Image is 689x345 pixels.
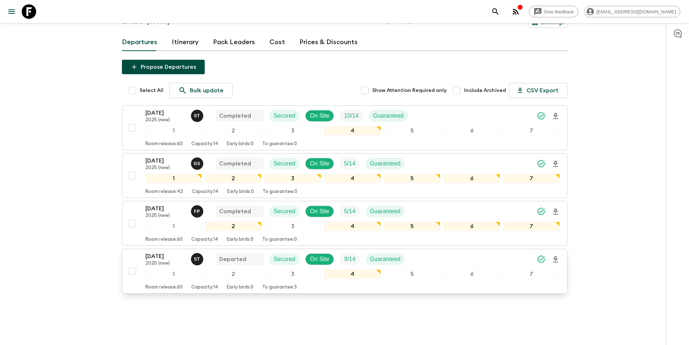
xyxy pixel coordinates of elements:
[145,174,202,183] div: 1
[190,86,224,95] p: Bulk update
[262,285,297,290] p: To guarantee: 3
[192,189,218,195] p: Capacity: 14
[340,253,360,265] div: Trip Fill
[227,189,254,195] p: Early birds: 0
[263,189,297,195] p: To guarantee: 0
[122,34,157,51] a: Departures
[274,159,295,168] p: Secured
[191,141,218,147] p: Capacity: 14
[269,253,300,265] div: Secured
[140,87,163,94] span: Select All
[274,255,295,264] p: Secured
[305,110,334,122] div: On Site
[373,112,404,120] p: Guaranteed
[537,207,545,216] svg: Synced Successfully
[384,126,441,135] div: 5
[443,126,500,135] div: 6
[145,141,183,147] p: Room release: 60
[191,160,205,165] span: Gianluca Savarino
[443,222,500,231] div: 6
[274,112,295,120] p: Secured
[592,9,680,14] span: [EMAIL_ADDRESS][DOMAIN_NAME]
[324,222,381,231] div: 4
[172,34,199,51] a: Itinerary
[145,285,183,290] p: Room release: 60
[145,189,183,195] p: Room release: 42
[310,207,329,216] p: On Site
[305,206,334,217] div: On Site
[219,159,251,168] p: Completed
[145,156,185,165] p: [DATE]
[264,269,321,279] div: 3
[145,269,202,279] div: 1
[269,34,285,51] a: Cost
[219,112,251,120] p: Completed
[584,6,680,17] div: [EMAIL_ADDRESS][DOMAIN_NAME]
[145,222,202,231] div: 1
[503,126,560,135] div: 7
[227,285,254,290] p: Early birds: 0
[269,110,300,122] div: Secured
[191,237,218,243] p: Capacity: 14
[145,261,185,266] p: 2025 (new)
[145,252,185,261] p: [DATE]
[310,159,329,168] p: On Site
[145,117,185,123] p: 2025 (new)
[384,222,441,231] div: 5
[305,158,334,169] div: On Site
[509,83,567,98] button: CSV Export
[169,83,233,98] a: Bulk update
[310,112,329,120] p: On Site
[443,269,500,279] div: 6
[264,222,321,231] div: 3
[205,174,261,183] div: 2
[344,159,355,168] p: 5 / 14
[145,126,202,135] div: 1
[370,207,401,216] p: Guaranteed
[191,255,205,261] span: Simona Timpanaro
[219,207,251,216] p: Completed
[370,159,401,168] p: Guaranteed
[503,174,560,183] div: 7
[344,255,355,264] p: 9 / 14
[269,158,300,169] div: Secured
[503,222,560,231] div: 7
[529,6,578,17] a: Give feedback
[537,255,545,264] svg: Synced Successfully
[145,109,185,117] p: [DATE]
[145,165,185,171] p: 2025 (new)
[384,269,441,279] div: 5
[227,141,254,147] p: Early birds: 0
[264,126,321,135] div: 3
[305,253,334,265] div: On Site
[324,269,381,279] div: 4
[324,174,381,183] div: 4
[269,206,300,217] div: Secured
[344,207,355,216] p: 5 / 14
[122,249,567,294] button: [DATE]2025 (new)Simona TimpanaroDepartedSecuredOn SiteTrip FillGuaranteed1234567Room release:60Ca...
[122,201,567,246] button: [DATE]2025 (new)Federico PolettiCompletedSecuredOn SiteTrip FillGuaranteed1234567Room release:60C...
[122,105,567,150] button: [DATE]2025 (new)Simona TimpanaroCompletedSecuredOn SiteTrip FillGuaranteed1234567Room release:60C...
[122,153,567,198] button: [DATE]2025 (new)Gianluca SavarinoCompletedSecuredOn SiteTrip FillGuaranteed1234567Room release:42...
[122,60,205,74] button: Propose Departures
[372,87,447,94] span: Show Attention Required only
[464,87,506,94] span: Include Archived
[227,237,254,243] p: Early birds: 0
[340,158,360,169] div: Trip Fill
[191,207,205,213] span: Federico Poletti
[145,237,183,243] p: Room release: 60
[551,255,560,264] svg: Download Onboarding
[219,255,246,264] p: Departed
[488,4,503,19] button: search adventures
[340,206,360,217] div: Trip Fill
[503,269,560,279] div: 7
[299,34,358,51] a: Prices & Discounts
[344,112,358,120] p: 10 / 14
[205,269,261,279] div: 2
[213,34,255,51] a: Pack Leaders
[551,160,560,168] svg: Download Onboarding
[537,112,545,120] svg: Synced Successfully
[145,213,185,219] p: 2025 (new)
[340,110,363,122] div: Trip Fill
[262,141,297,147] p: To guarantee: 0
